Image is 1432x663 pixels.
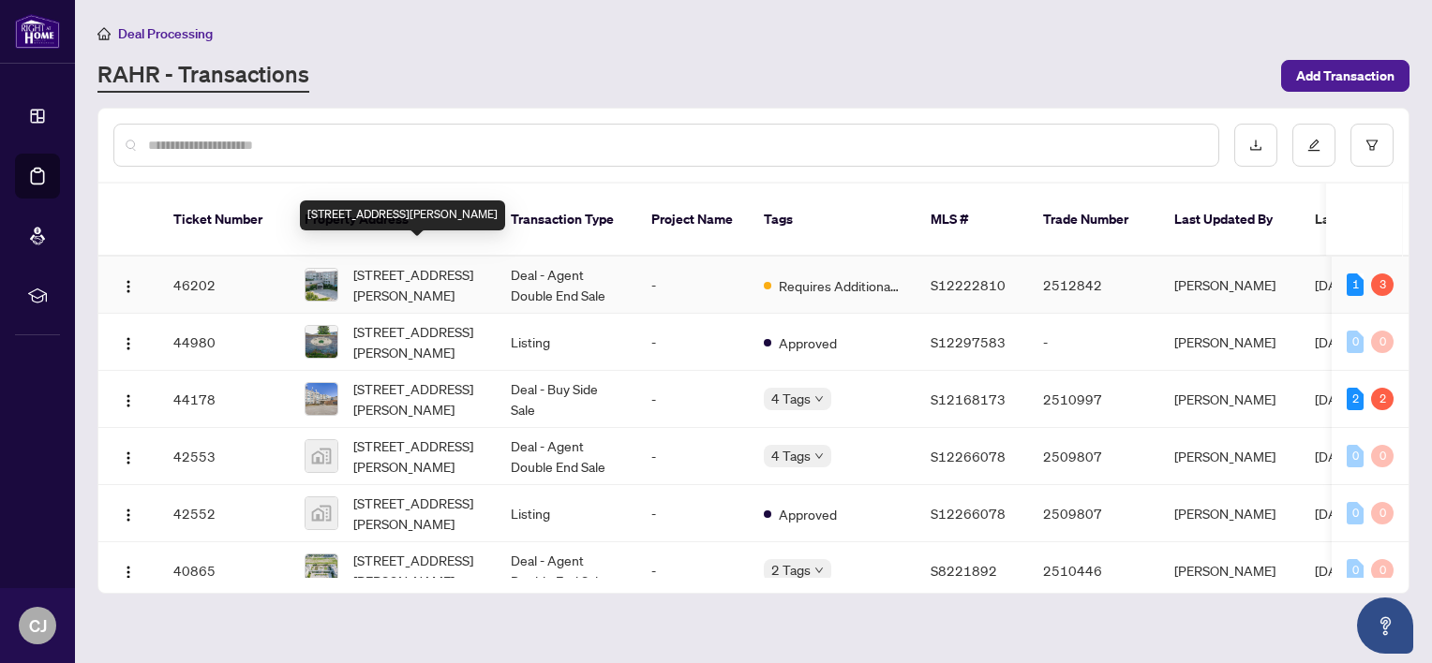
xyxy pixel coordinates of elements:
[496,371,636,428] td: Deal - Buy Side Sale
[931,448,1006,464] span: S12266078
[931,505,1006,522] span: S12266078
[916,184,1028,257] th: MLS #
[636,314,749,371] td: -
[771,559,811,581] span: 2 Tags
[1159,184,1300,257] th: Last Updated By
[1159,371,1300,428] td: [PERSON_NAME]
[300,200,505,230] div: [STREET_ADDRESS][PERSON_NAME]
[306,554,337,586] img: thumbnail-img
[1347,388,1364,410] div: 2
[121,336,136,351] img: Logo
[636,184,749,257] th: Project Name
[113,270,143,300] button: Logo
[636,542,749,599] td: -
[97,59,309,93] a: RAHR - Transactions
[158,485,290,542] td: 42552
[1315,276,1356,293] span: [DATE]
[496,314,636,371] td: Listing
[1347,331,1364,353] div: 0
[496,184,636,257] th: Transaction Type
[306,383,337,415] img: thumbnail-img
[290,184,496,257] th: Property Address
[1307,139,1320,152] span: edit
[121,508,136,523] img: Logo
[158,184,290,257] th: Ticket Number
[158,314,290,371] td: 44980
[1159,428,1300,485] td: [PERSON_NAME]
[1159,485,1300,542] td: [PERSON_NAME]
[113,555,143,585] button: Logo
[1028,428,1159,485] td: 2509807
[118,25,213,42] span: Deal Processing
[1028,371,1159,428] td: 2510997
[1028,257,1159,314] td: 2512842
[814,394,824,404] span: down
[1371,559,1394,582] div: 0
[353,264,481,305] span: [STREET_ADDRESS][PERSON_NAME]
[1347,445,1364,467] div: 0
[496,485,636,542] td: Listing
[1357,597,1413,654] button: Open asap
[306,497,337,529] img: thumbnail-img
[1234,124,1277,167] button: download
[15,14,60,49] img: logo
[749,184,916,257] th: Tags
[814,451,824,461] span: down
[29,612,47,639] span: CJ
[771,445,811,466] span: 4 Tags
[353,435,481,477] span: [STREET_ADDRESS][PERSON_NAME]
[636,257,749,314] td: -
[1371,388,1394,410] div: 2
[158,428,290,485] td: 42553
[1249,139,1262,152] span: download
[158,257,290,314] td: 46202
[496,428,636,485] td: Deal - Agent Double End Sale
[1371,502,1394,524] div: 0
[931,562,997,579] span: S8221892
[779,504,837,524] span: Approved
[113,384,143,414] button: Logo
[1371,445,1394,467] div: 0
[771,388,811,409] span: 4 Tags
[1315,448,1356,464] span: [DATE]
[1347,559,1364,582] div: 0
[1350,124,1394,167] button: filter
[1028,485,1159,542] td: 2509807
[779,332,837,353] span: Approved
[1315,209,1429,229] span: Last Modified Date
[121,450,136,465] img: Logo
[1028,314,1159,371] td: -
[814,566,824,575] span: down
[306,326,337,358] img: thumbnail-img
[1315,390,1356,407] span: [DATE]
[353,321,481,362] span: [STREET_ADDRESS][PERSON_NAME]
[779,275,901,296] span: Requires Additional Docs
[353,378,481,420] span: [STREET_ADDRESS][PERSON_NAME]
[113,498,143,528] button: Logo
[1347,273,1364,296] div: 1
[931,333,1006,350] span: S12297583
[1347,502,1364,524] div: 0
[1281,60,1410,92] button: Add Transaction
[121,565,136,580] img: Logo
[1159,542,1300,599] td: [PERSON_NAME]
[636,371,749,428] td: -
[1315,562,1356,579] span: [DATE]
[1159,257,1300,314] td: [PERSON_NAME]
[306,440,337,472] img: thumbnail-img
[1371,331,1394,353] div: 0
[353,493,481,534] span: [STREET_ADDRESS][PERSON_NAME]
[1292,124,1335,167] button: edit
[353,550,481,591] span: [STREET_ADDRESS][PERSON_NAME]
[1371,273,1394,296] div: 3
[1159,314,1300,371] td: [PERSON_NAME]
[113,327,143,357] button: Logo
[636,485,749,542] td: -
[636,428,749,485] td: -
[113,441,143,471] button: Logo
[158,542,290,599] td: 40865
[1028,542,1159,599] td: 2510446
[1296,61,1395,91] span: Add Transaction
[158,371,290,428] td: 44178
[1315,505,1356,522] span: [DATE]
